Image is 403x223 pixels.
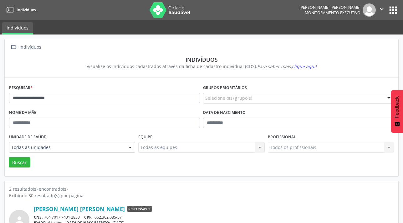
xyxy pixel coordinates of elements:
[34,205,125,212] a: [PERSON_NAME] [PERSON_NAME]
[9,108,36,118] label: Nome da mãe
[305,10,360,15] span: Monitoramento Executivo
[391,90,403,133] button: Feedback - Mostrar pesquisa
[388,5,399,16] button: apps
[13,56,390,63] div: Indivíduos
[13,63,390,70] div: Visualize os indivíduos cadastrados através da ficha de cadastro individual (CDS).
[268,132,296,142] label: Profissional
[9,132,46,142] label: Unidade de saúde
[84,215,93,220] span: CPF:
[94,215,122,220] span: 062.362.085-57
[378,6,385,13] i: 
[363,3,376,17] img: img
[34,215,43,220] span: CNS:
[9,43,18,52] i: 
[34,215,394,220] div: 704 7017 7431 2833
[9,192,394,199] div: Exibindo 30 resultado(s) por página
[394,96,400,118] span: Feedback
[9,83,33,93] label: Pesquisar
[18,43,42,52] div: Indivíduos
[376,3,388,17] button: 
[299,5,360,10] div: [PERSON_NAME] [PERSON_NAME]
[9,186,394,192] div: 2 resultado(s) encontrado(s)
[4,5,36,15] a: Indivíduos
[2,22,33,35] a: Indivíduos
[257,63,317,69] i: Para saber mais,
[205,95,252,101] span: Selecione o(s) grupo(s)
[203,83,247,93] label: Grupos prioritários
[11,144,122,151] span: Todas as unidades
[9,43,42,52] a:  Indivíduos
[292,63,317,69] span: clique aqui!
[203,108,246,118] label: Data de nascimento
[17,7,36,13] span: Indivíduos
[127,206,152,212] span: Responsável
[9,157,30,168] button: Buscar
[138,132,152,142] label: Equipe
